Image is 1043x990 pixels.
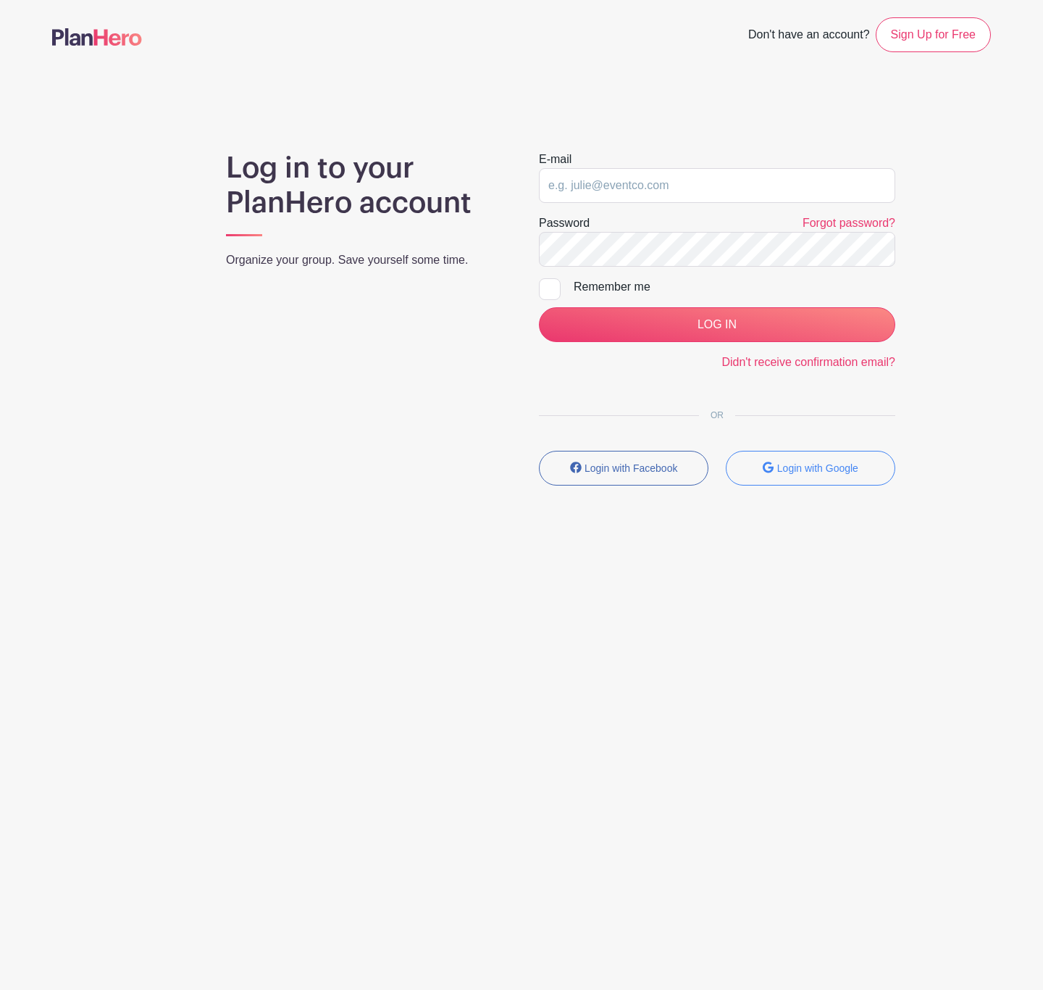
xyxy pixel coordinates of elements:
a: Forgot password? [803,217,895,229]
button: Login with Google [726,451,895,486]
button: Login with Facebook [539,451,708,486]
p: Organize your group. Save yourself some time. [226,251,504,269]
small: Login with Facebook [585,462,677,474]
h1: Log in to your PlanHero account [226,151,504,220]
label: E-mail [539,151,571,168]
label: Password [539,215,590,232]
a: Sign Up for Free [876,17,991,52]
small: Login with Google [777,462,858,474]
span: OR [699,410,735,420]
input: e.g. julie@eventco.com [539,168,895,203]
a: Didn't receive confirmation email? [721,356,895,368]
input: LOG IN [539,307,895,342]
span: Don't have an account? [748,20,870,52]
img: logo-507f7623f17ff9eddc593b1ce0a138ce2505c220e1c5a4e2b4648c50719b7d32.svg [52,28,142,46]
div: Remember me [574,278,895,296]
